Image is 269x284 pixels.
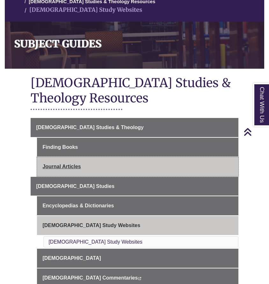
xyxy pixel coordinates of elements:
h1: [DEMOGRAPHIC_DATA] Studies & Theology Resources [31,75,238,107]
a: Subject Guides [5,22,264,69]
a: [DEMOGRAPHIC_DATA] [37,249,238,268]
a: Finding Books [37,138,238,157]
a: Back to Top [244,128,267,136]
a: [DEMOGRAPHIC_DATA] Studies & Theology [31,118,238,137]
a: [DEMOGRAPHIC_DATA] Studies [31,177,238,196]
span: [DEMOGRAPHIC_DATA] Studies & Theology [36,125,143,130]
li: [DEMOGRAPHIC_DATA] Study Websites [23,5,142,15]
span: [DEMOGRAPHIC_DATA] Studies [36,184,114,189]
a: Journal Articles [37,157,238,176]
a: [DEMOGRAPHIC_DATA] Study Websites [48,239,142,245]
h1: Subject Guides [10,22,264,60]
a: [DEMOGRAPHIC_DATA] Study Websites [37,216,238,235]
i: This link opens in a new window [138,277,141,280]
a: Encyclopedias & Dictionaries [37,196,238,215]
